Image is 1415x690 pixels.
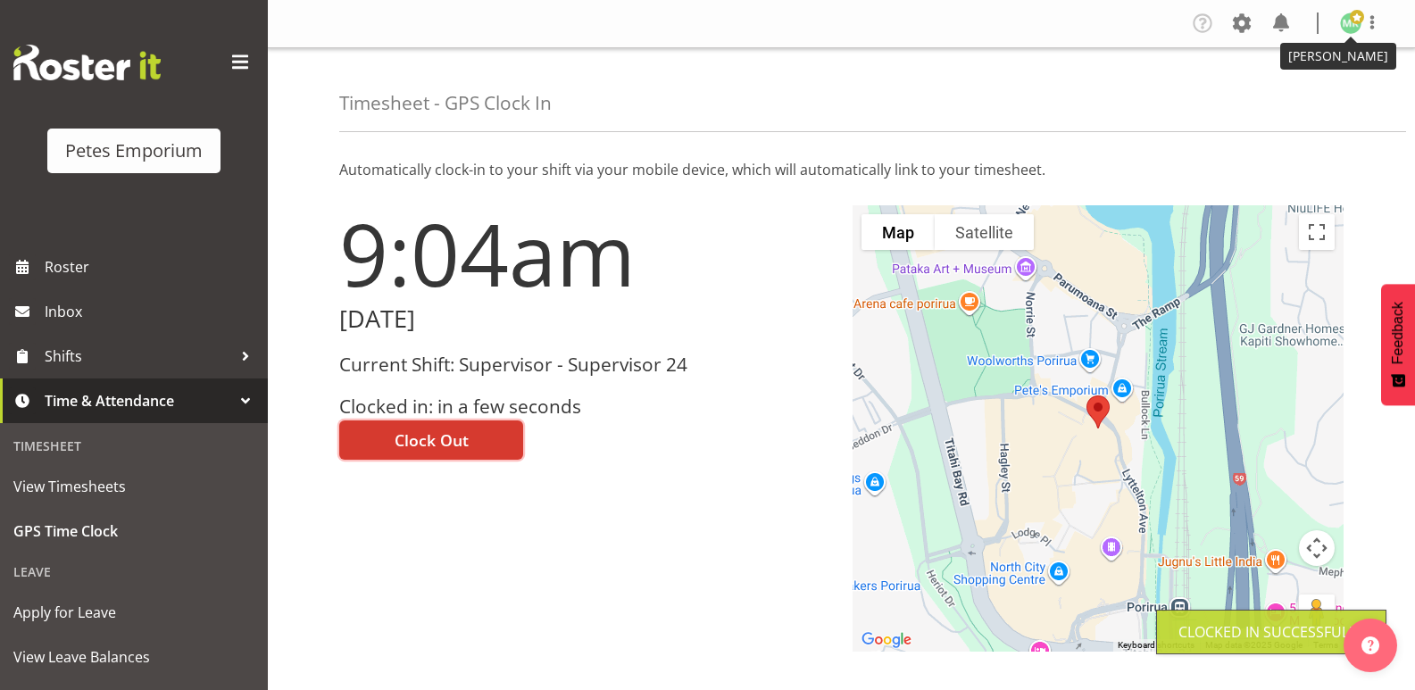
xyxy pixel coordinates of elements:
[339,420,523,460] button: Clock Out
[13,599,254,626] span: Apply for Leave
[13,644,254,670] span: View Leave Balances
[45,343,232,370] span: Shifts
[339,396,831,417] h3: Clocked in: in a few seconds
[1299,594,1335,630] button: Drag Pegman onto the map to open Street View
[4,509,263,553] a: GPS Time Clock
[1361,636,1379,654] img: help-xxl-2.png
[1390,302,1406,364] span: Feedback
[4,464,263,509] a: View Timesheets
[45,254,259,280] span: Roster
[1340,12,1361,34] img: melanie-richardson713.jpg
[4,553,263,590] div: Leave
[4,428,263,464] div: Timesheet
[1178,621,1364,643] div: Clocked in Successfully
[935,214,1034,250] button: Show satellite imagery
[339,93,552,113] h4: Timesheet - GPS Clock In
[45,387,232,414] span: Time & Attendance
[4,635,263,679] a: View Leave Balances
[1299,214,1335,250] button: Toggle fullscreen view
[339,205,831,302] h1: 9:04am
[395,428,469,452] span: Clock Out
[13,518,254,545] span: GPS Time Clock
[13,45,161,80] img: Rosterit website logo
[13,473,254,500] span: View Timesheets
[4,590,263,635] a: Apply for Leave
[1118,639,1194,652] button: Keyboard shortcuts
[1381,284,1415,405] button: Feedback - Show survey
[339,305,831,333] h2: [DATE]
[339,159,1344,180] p: Automatically clock-in to your shift via your mobile device, which will automatically link to you...
[861,214,935,250] button: Show street map
[45,298,259,325] span: Inbox
[65,137,203,164] div: Petes Emporium
[857,628,916,652] img: Google
[857,628,916,652] a: Open this area in Google Maps (opens a new window)
[1299,530,1335,566] button: Map camera controls
[339,354,831,375] h3: Current Shift: Supervisor - Supervisor 24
